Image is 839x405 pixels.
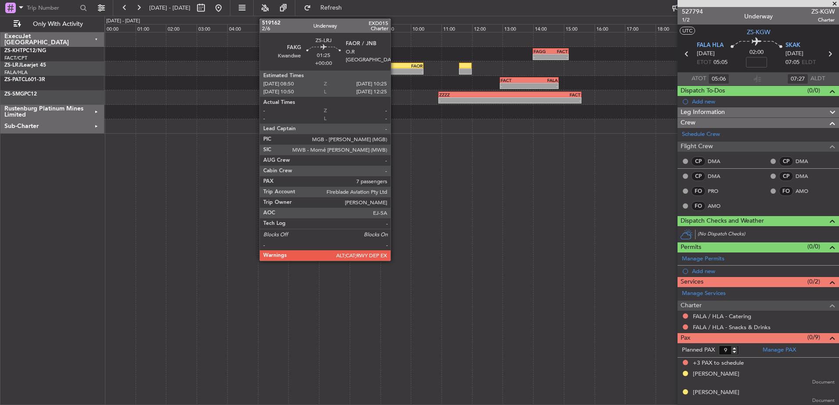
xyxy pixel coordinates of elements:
span: ZS-KGW [747,28,770,37]
div: FACT [510,92,581,97]
div: 14:00 [533,24,564,32]
div: (No Dispatch Checks) [698,231,839,240]
a: ZS-KHTPC12/NG [4,48,46,53]
span: [DATE] [785,50,803,58]
div: Add new [692,267,835,275]
a: DMA [796,157,815,165]
div: 18:00 [656,24,686,32]
span: +3 PAX to schedule [693,359,744,368]
div: FO [691,186,706,196]
input: Trip Number [27,1,77,14]
span: Dispatch Checks and Weather [681,216,764,226]
div: ZZZZ [439,92,510,97]
span: FALA HLA [697,41,724,50]
div: 03:00 [197,24,227,32]
span: ZS-SMG [4,92,24,97]
div: - [328,69,351,74]
div: - [399,69,422,74]
span: ELDT [802,58,816,67]
span: Leg Information [681,107,725,117]
div: 00:00 [105,24,136,32]
span: ZS-KGW [811,7,835,16]
span: 527794 [682,7,703,16]
button: UTC [680,27,695,35]
a: DMA [708,157,728,165]
span: Document [812,379,835,386]
span: (0/0) [807,86,820,95]
span: ZS-KHT [4,48,23,53]
div: FACT [551,49,568,54]
div: 04:00 [227,24,258,32]
a: FACT/CPT [4,55,27,61]
div: - [534,54,551,60]
span: Refresh [313,5,350,11]
div: FAKG [328,63,351,68]
div: 15:00 [564,24,595,32]
a: Manage Permits [682,255,724,263]
a: Manage PAX [763,346,796,355]
span: ATOT [692,75,706,83]
div: 06:00 [288,24,319,32]
div: 11:00 [441,24,472,32]
div: - [529,83,558,89]
a: DMA [796,172,815,180]
div: 01:00 [136,24,166,32]
a: Manage Services [682,289,726,298]
label: Planned PAX [682,346,715,355]
div: - [501,83,529,89]
div: FO [779,186,793,196]
div: - [439,98,510,103]
div: CP [779,156,793,166]
div: CP [691,171,706,181]
span: ZS-LRJ [4,63,21,68]
a: ZS-SMGPC12 [4,92,37,97]
input: --:-- [787,74,808,84]
a: FALA/HLA [4,69,28,76]
div: FALA [304,63,327,68]
span: Permits [681,242,701,252]
div: 09:00 [380,24,411,32]
span: ETOT [697,58,711,67]
div: [PERSON_NAME] [693,388,739,397]
div: - [304,69,327,74]
a: AMO [708,202,728,210]
div: 17:00 [625,24,656,32]
div: 10:00 [411,24,441,32]
button: Refresh [300,1,352,15]
span: SKAK [785,41,800,50]
div: - [551,54,568,60]
span: [DATE] - [DATE] [149,4,190,12]
div: FALA [529,78,558,83]
a: FALA / HLA - Snacks & Drinks [693,323,771,331]
span: Charter [811,16,835,24]
span: ZS-PAT [4,77,22,82]
span: ALDT [810,75,825,83]
span: Only With Activity [23,21,93,27]
a: AMO [796,187,815,195]
div: 08:00 [350,24,380,32]
div: CP [779,171,793,181]
span: 07:05 [785,58,800,67]
div: Underway [744,12,773,21]
div: [PERSON_NAME] [693,370,739,379]
span: Crew [681,118,696,128]
span: Document [812,397,835,405]
span: 02:00 [749,48,764,57]
div: 12:00 [472,24,503,32]
span: (0/0) [807,242,820,251]
a: DMA [708,172,728,180]
span: Services [681,277,703,287]
div: - [376,69,399,74]
button: Only With Activity [10,17,95,31]
div: 02:00 [166,24,197,32]
div: FAGG [534,49,551,54]
span: (0/9) [807,333,820,342]
a: ZS-PATCL601-3R [4,77,45,82]
span: Charter [681,301,702,311]
div: - [510,98,581,103]
div: Add new [692,98,835,105]
a: ZS-LRJLearjet 45 [4,63,46,68]
span: Dispatch To-Dos [681,86,725,96]
div: 16:00 [595,24,625,32]
a: FALA / HLA - Catering [693,313,751,320]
